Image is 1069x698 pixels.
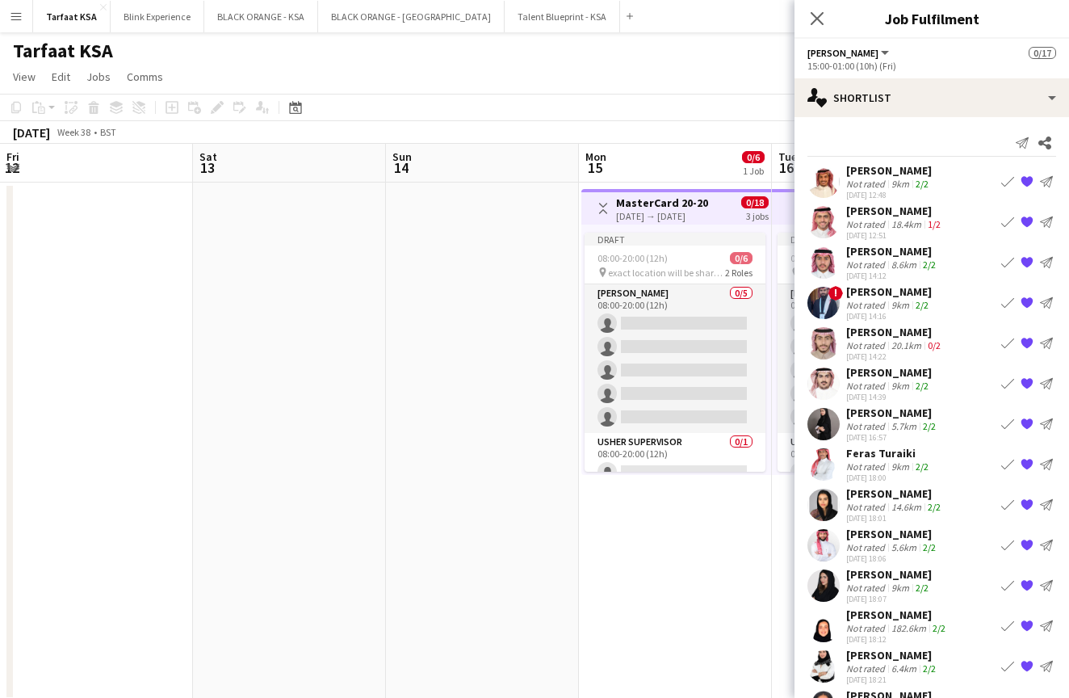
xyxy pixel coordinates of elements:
[846,230,944,241] div: [DATE] 12:51
[846,662,888,675] div: Not rated
[45,66,77,87] a: Edit
[778,233,958,472] app-job-card: Draft08:00-20:00 (12h)0/6 exact location will be shared later2 Roles[PERSON_NAME]0/508:00-20:00 (...
[846,608,949,622] div: [PERSON_NAME]
[928,339,941,351] app-skills-label: 0/2
[888,622,929,634] div: 182.6km
[730,252,752,264] span: 0/6
[794,78,1069,117] div: Shortlist
[888,178,912,190] div: 9km
[846,365,932,380] div: [PERSON_NAME]
[916,582,929,594] app-skills-label: 2/2
[52,69,70,84] span: Edit
[928,501,941,513] app-skills-label: 2/2
[888,420,920,432] div: 5.7km
[846,406,939,420] div: [PERSON_NAME]
[778,233,958,246] div: Draft
[778,284,958,433] app-card-role: [PERSON_NAME]0/508:00-20:00 (12h)
[585,233,765,472] app-job-card: Draft08:00-20:00 (12h)0/6 exact location will be shared later2 Roles[PERSON_NAME]0/508:00-20:00 (...
[846,501,888,513] div: Not rated
[4,158,19,177] span: 12
[846,271,939,281] div: [DATE] 14:12
[585,149,606,164] span: Mon
[1029,47,1056,59] span: 0/17
[846,513,944,523] div: [DATE] 18:01
[916,460,929,473] app-skills-label: 2/2
[846,284,932,299] div: [PERSON_NAME]
[928,218,941,230] app-skills-label: 1/2
[888,259,920,271] div: 8.6km
[583,158,606,177] span: 15
[725,267,752,279] span: 2 Roles
[923,541,936,553] app-skills-label: 2/2
[743,165,764,177] div: 1 Job
[916,178,929,190] app-skills-label: 2/2
[846,432,939,443] div: [DATE] 16:57
[100,126,116,138] div: BST
[111,1,204,32] button: Blink Experience
[585,233,765,246] div: Draft
[794,8,1069,29] h3: Job Fulfilment
[846,675,939,685] div: [DATE] 18:21
[846,311,932,322] div: [DATE] 14:16
[846,634,949,645] div: [DATE] 18:12
[846,527,939,541] div: [PERSON_NAME]
[778,149,797,164] span: Tue
[585,284,765,433] app-card-role: [PERSON_NAME]0/508:00-20:00 (12h)
[776,158,797,177] span: 16
[846,541,888,553] div: Not rated
[828,286,843,301] span: !
[846,648,939,662] div: [PERSON_NAME]
[846,218,888,230] div: Not rated
[846,163,932,178] div: [PERSON_NAME]
[933,622,945,634] app-skills-label: 2/2
[204,1,318,32] button: BLACK ORANGE - KSA
[746,208,769,222] div: 3 jobs
[6,149,19,164] span: Fri
[392,149,412,164] span: Sun
[846,325,944,339] div: [PERSON_NAME]
[33,1,111,32] button: Tarfaat KSA
[888,299,912,311] div: 9km
[916,299,929,311] app-skills-label: 2/2
[53,126,94,138] span: Week 38
[846,460,888,473] div: Not rated
[846,178,888,190] div: Not rated
[741,196,769,208] span: 0/18
[742,151,765,163] span: 0/6
[790,252,861,264] span: 08:00-20:00 (12h)
[318,1,505,32] button: BLACK ORANGE - [GEOGRAPHIC_DATA]
[616,196,708,210] h3: MasterCard 20-20
[846,473,932,483] div: [DATE] 18:00
[120,66,170,87] a: Comms
[888,501,924,513] div: 14.6km
[846,392,932,402] div: [DATE] 14:39
[846,594,932,604] div: [DATE] 18:07
[807,47,891,59] button: [PERSON_NAME]
[846,299,888,311] div: Not rated
[505,1,620,32] button: Talent Blueprint - KSA
[846,486,944,501] div: [PERSON_NAME]
[888,339,924,351] div: 20.1km
[846,553,939,564] div: [DATE] 18:06
[923,420,936,432] app-skills-label: 2/2
[80,66,117,87] a: Jobs
[916,380,929,392] app-skills-label: 2/2
[888,582,912,594] div: 9km
[923,259,936,271] app-skills-label: 2/2
[888,662,920,675] div: 6.4km
[888,460,912,473] div: 9km
[846,582,888,594] div: Not rated
[846,446,932,460] div: Feras Turaiki
[846,567,932,582] div: [PERSON_NAME]
[616,210,708,222] div: [DATE] → [DATE]
[807,47,878,59] span: Usher
[199,149,217,164] span: Sat
[846,339,888,351] div: Not rated
[13,69,36,84] span: View
[86,69,111,84] span: Jobs
[13,124,50,141] div: [DATE]
[846,204,944,218] div: [PERSON_NAME]
[846,190,932,200] div: [DATE] 12:48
